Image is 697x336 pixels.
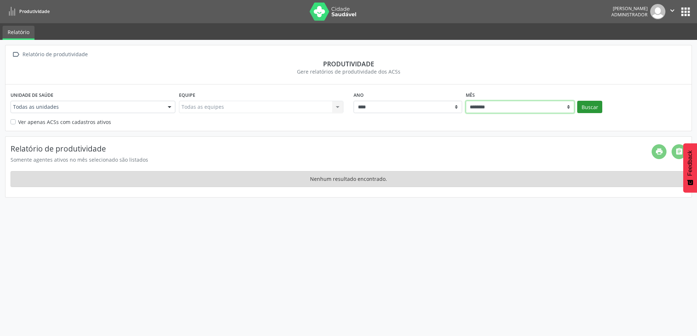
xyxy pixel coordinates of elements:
i:  [668,7,676,14]
div: Produtividade [11,60,686,68]
label: Equipe [179,90,195,101]
h4: Relatório de produtividade [11,144,652,153]
button:  [665,4,679,19]
div: Gere relatórios de produtividade dos ACSs [11,68,686,75]
img: img [650,4,665,19]
i:  [11,49,21,60]
a: Relatório [3,26,34,40]
button: apps [679,5,692,18]
a: Produtividade [5,5,50,17]
div: Nenhum resultado encontrado. [11,171,686,187]
span: Todas as unidades [13,103,160,111]
label: Ano [354,90,364,101]
div: Relatório de produtividade [21,49,89,60]
span: Produtividade [19,8,50,14]
label: Ver apenas ACSs com cadastros ativos [18,118,111,126]
a:  Relatório de produtividade [11,49,89,60]
span: Feedback [687,150,693,176]
button: Feedback - Mostrar pesquisa [683,143,697,192]
label: Mês [466,90,475,101]
div: [PERSON_NAME] [611,5,648,12]
div: Somente agentes ativos no mês selecionado são listados [11,156,652,163]
button: Buscar [577,101,602,113]
span: Administrador [611,12,648,18]
label: Unidade de saúde [11,90,53,101]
